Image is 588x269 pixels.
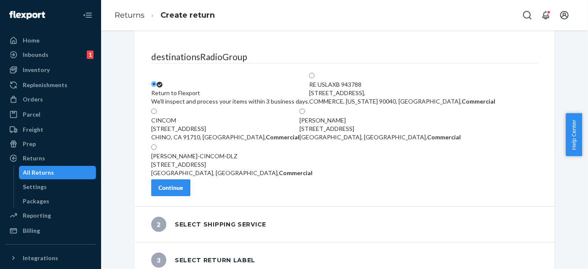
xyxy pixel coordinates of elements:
button: Continue [151,179,190,196]
div: CHINO, CA 91710, [GEOGRAPHIC_DATA], [151,133,299,141]
div: Prep [23,140,36,148]
div: Billing [23,226,40,235]
button: Close Navigation [79,7,96,24]
div: [STREET_ADDRESS] [299,125,461,133]
input: RE USLAXB 943788[STREET_ADDRESS],COMMERCE, [US_STATE] 90040, [GEOGRAPHIC_DATA],Commercial [309,73,315,78]
span: 2 [151,217,166,232]
a: Inbounds1 [5,48,96,61]
div: Parcel [23,110,40,119]
a: Returns [5,152,96,165]
div: Returns [23,154,45,162]
div: [GEOGRAPHIC_DATA], [GEOGRAPHIC_DATA], [299,133,461,141]
div: [GEOGRAPHIC_DATA], [GEOGRAPHIC_DATA], [151,169,313,177]
a: Create return [160,11,215,20]
button: Open notifications [537,7,554,24]
a: Replenishments [5,78,96,92]
a: Freight [5,123,96,136]
div: RE USLAXB 943788 [309,80,495,89]
div: [STREET_ADDRESS] [151,160,313,169]
div: [PERSON_NAME]-CINCOM-DLZ [151,152,313,160]
div: Select return label [151,253,255,268]
button: Help Center [566,113,582,156]
div: Reporting [23,211,51,220]
div: COMMERCE, [US_STATE] 90040, [GEOGRAPHIC_DATA], [309,97,495,106]
input: Return to FlexportWe'll inspect and process your items within 3 business days. [151,81,157,87]
button: Open Search Box [519,7,536,24]
a: Parcel [5,108,96,121]
a: Settings [19,180,96,194]
a: Packages [19,194,96,208]
div: Continue [158,184,183,192]
input: [PERSON_NAME]-CINCOM-DLZ[STREET_ADDRESS][GEOGRAPHIC_DATA], [GEOGRAPHIC_DATA],Commercial [151,144,157,150]
a: Orders [5,93,96,106]
a: Prep [5,137,96,151]
strong: Commercial [427,133,461,141]
div: [STREET_ADDRESS], [309,89,495,97]
legend: destinationsRadioGroup [151,51,538,64]
div: Inbounds [23,51,48,59]
button: Integrations [5,251,96,265]
div: Integrations [23,254,58,262]
div: Home [23,36,40,45]
div: Replenishments [23,81,67,89]
a: Returns [115,11,144,20]
img: Flexport logo [9,11,45,19]
div: Freight [23,125,43,134]
input: [PERSON_NAME][STREET_ADDRESS][GEOGRAPHIC_DATA], [GEOGRAPHIC_DATA],Commercial [299,109,305,114]
div: [STREET_ADDRESS] [151,125,299,133]
a: Inventory [5,63,96,77]
strong: Commercial [266,133,299,141]
a: Reporting [5,209,96,222]
div: [PERSON_NAME] [299,116,461,125]
ol: breadcrumbs [108,3,222,28]
strong: Commercial [279,169,313,176]
div: Settings [23,183,47,191]
a: Home [5,34,96,47]
div: Select shipping service [151,217,266,232]
div: Packages [23,197,50,205]
div: Return to Flexport [151,89,309,97]
div: CINCOM [151,116,299,125]
button: Open account menu [556,7,573,24]
div: Orders [23,95,43,104]
div: We'll inspect and process your items within 3 business days. [151,97,309,106]
strong: Commercial [462,98,495,105]
input: CINCOM[STREET_ADDRESS]CHINO, CA 91710, [GEOGRAPHIC_DATA],Commercial [151,109,157,114]
a: Billing [5,224,96,237]
span: 3 [151,253,166,268]
div: 1 [87,51,94,59]
div: Inventory [23,66,50,74]
div: All Returns [23,168,54,177]
a: All Returns [19,166,96,179]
